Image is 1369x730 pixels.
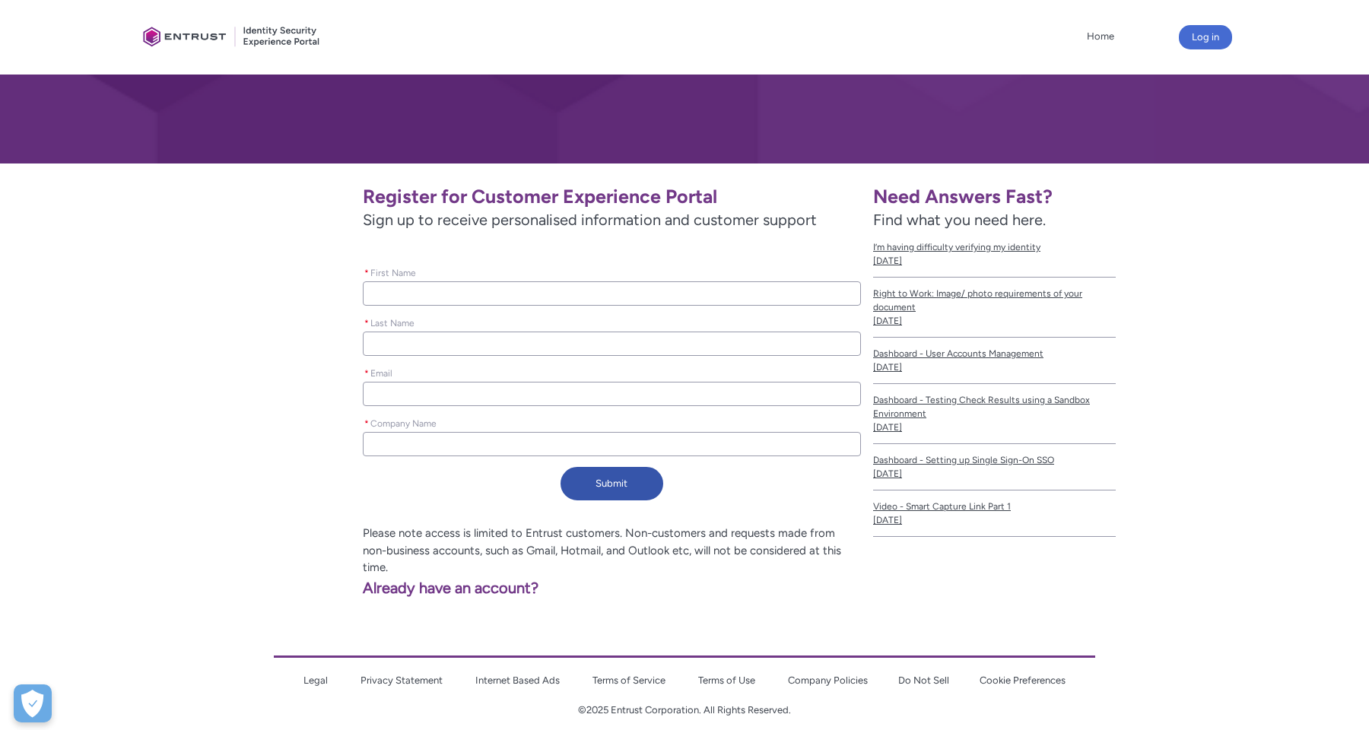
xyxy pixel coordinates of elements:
lightning-formatted-date-time: [DATE] [873,422,902,433]
button: Log in [1179,25,1232,49]
a: Company Policies [788,674,868,686]
span: Find what you need here. [873,211,1046,229]
a: Dashboard - Testing Check Results using a Sandbox Environment[DATE] [873,384,1116,444]
lightning-formatted-date-time: [DATE] [873,468,902,479]
a: Right to Work: Image/ photo requirements of your document[DATE] [873,278,1116,338]
a: Terms of Service [592,674,665,686]
h1: Register for Customer Experience Portal [363,185,861,208]
span: Sign up to receive personalised information and customer support [363,208,861,231]
abbr: required [364,268,369,278]
button: Submit [561,467,663,500]
button: Open Preferences [14,684,52,722]
a: Legal [303,674,328,686]
lightning-formatted-date-time: [DATE] [873,362,902,373]
p: ©2025 Entrust Corporation. All Rights Reserved. [274,703,1095,718]
span: Dashboard - User Accounts Management [873,347,1116,360]
abbr: required [364,418,369,429]
label: Company Name [363,414,443,430]
span: Right to Work: Image/ photo requirements of your document [873,287,1116,314]
a: Do Not Sell [898,674,949,686]
a: Terms of Use [698,674,755,686]
p: Please note access is limited to Entrust customers. Non-customers and requests made from non-busi... [149,525,861,576]
abbr: required [364,368,369,379]
div: Cookie Preferences [14,684,52,722]
abbr: required [364,318,369,328]
span: Dashboard - Setting up Single Sign-On SSO [873,453,1116,467]
a: Privacy Statement [361,674,443,686]
label: Last Name [363,313,421,330]
label: First Name [363,263,422,280]
lightning-formatted-date-time: [DATE] [873,515,902,525]
a: Dashboard - Setting up Single Sign-On SSO[DATE] [873,444,1116,490]
a: Video - Smart Capture Link Part 1[DATE] [873,490,1116,537]
label: Email [363,363,399,380]
a: Dashboard - User Accounts Management[DATE] [873,338,1116,384]
a: I’m having difficulty verifying my identity[DATE] [873,231,1116,278]
a: Cookie Preferences [980,674,1066,686]
a: Internet Based Ads [475,674,560,686]
span: Video - Smart Capture Link Part 1 [873,500,1116,513]
a: Already have an account? [149,579,538,597]
iframe: Qualified Messenger [1299,660,1369,730]
h1: Need Answers Fast? [873,185,1116,208]
span: I’m having difficulty verifying my identity [873,240,1116,254]
a: Home [1083,25,1118,48]
span: Dashboard - Testing Check Results using a Sandbox Environment [873,393,1116,421]
lightning-formatted-date-time: [DATE] [873,316,902,326]
lightning-formatted-date-time: [DATE] [873,255,902,266]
